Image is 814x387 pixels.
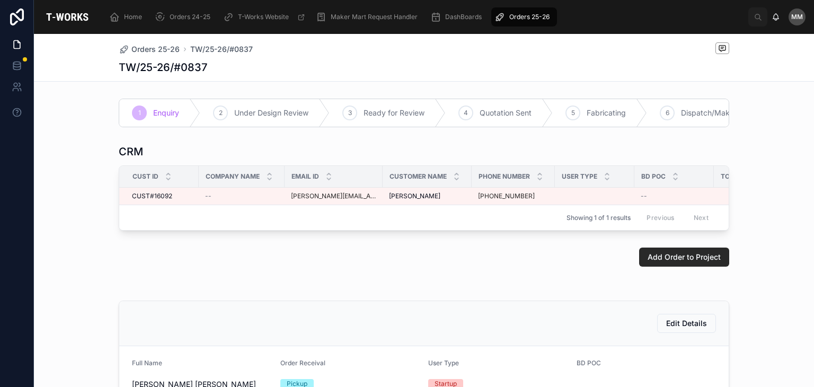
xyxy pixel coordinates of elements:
a: [PHONE_NUMBER] [478,192,535,200]
span: Ready for Review [364,108,424,118]
a: T-Works Website [220,7,311,27]
span: User Type [562,172,597,181]
span: Showing 1 of 1 results [567,214,631,222]
span: Edit Details [666,318,707,329]
span: Cust ID [132,172,158,181]
span: 2 [219,109,223,117]
span: MM [791,13,803,21]
span: Add Order to Project [648,252,721,262]
span: Orders 25-26 [131,44,180,55]
span: Full Name [132,359,162,367]
span: -- [205,192,211,200]
span: Orders Placed 0 [714,192,781,200]
span: Home [124,13,142,21]
span: Phone Number [479,172,530,181]
a: Orders 24-25 [152,7,218,27]
span: Quotation Sent [480,108,532,118]
span: DashBoards [445,13,482,21]
span: Fabricating [587,108,626,118]
h1: TW/25-26/#0837 [119,60,207,75]
span: Company Name [206,172,260,181]
span: User Type [428,359,459,367]
a: Home [106,7,149,27]
a: Orders 25-26 [119,44,180,55]
a: Orders 25-26 [491,7,557,27]
span: CUST#16092 [132,192,172,200]
a: [PERSON_NAME][EMAIL_ADDRESS][DOMAIN_NAME] [291,192,376,200]
span: 5 [571,109,575,117]
div: scrollable content [101,5,748,29]
span: Customer Name [390,172,447,181]
span: T-Works Website [238,13,289,21]
span: 1 [138,109,141,117]
span: [PERSON_NAME] [389,192,440,200]
a: DashBoards [427,7,489,27]
span: Enquiry [153,108,179,118]
img: App logo [42,8,92,25]
a: Maker Mart Request Handler [313,7,425,27]
span: -- [641,192,647,200]
span: Dispatch/Makers Mart [681,108,759,118]
span: Orders 24-25 [170,13,210,21]
button: Add Order to Project [639,248,729,267]
span: Orders 25-26 [509,13,550,21]
span: Maker Mart Request Handler [331,13,418,21]
span: BD POC [641,172,666,181]
span: Order Receival [280,359,325,367]
span: 4 [464,109,468,117]
button: Edit Details [657,314,716,333]
span: BD POC [577,359,601,367]
h1: CRM [119,144,143,159]
a: TW/25-26/#0837 [190,44,253,55]
span: Under Design Review [234,108,308,118]
span: Email ID [291,172,319,181]
span: 3 [348,109,352,117]
span: 6 [666,109,669,117]
span: Total Orders Placed [721,172,774,181]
